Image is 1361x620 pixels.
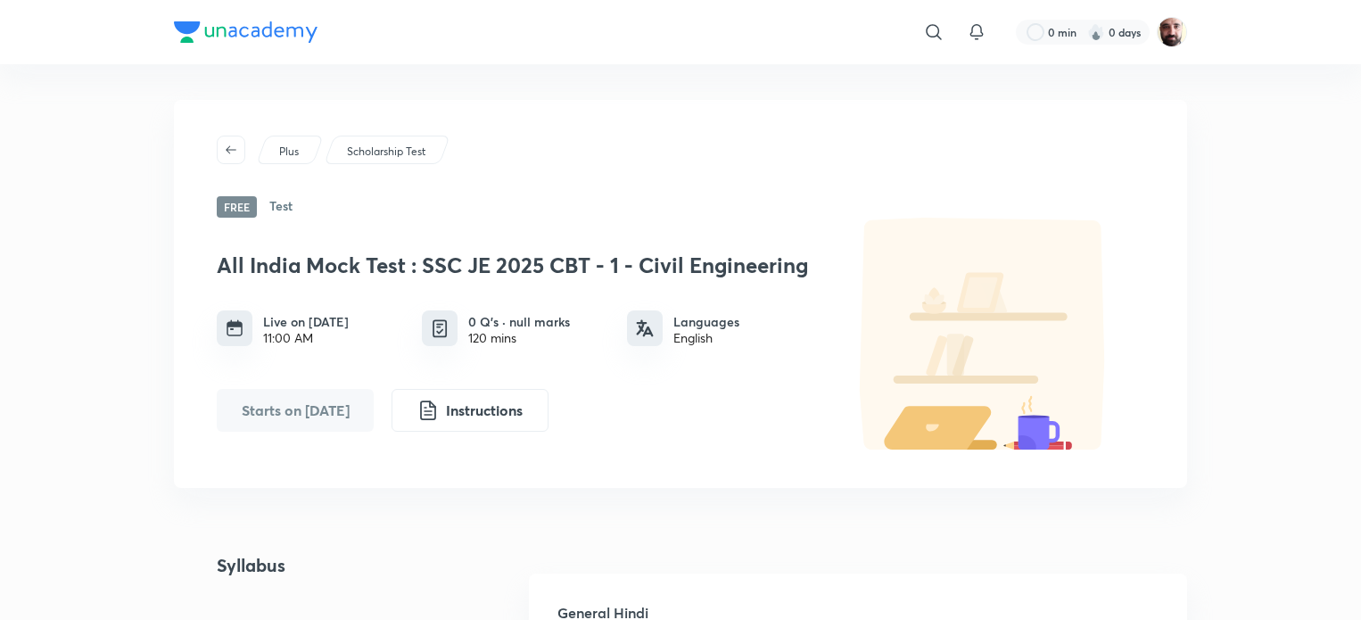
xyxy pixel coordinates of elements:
h6: Test [269,196,293,218]
h6: 0 Q’s · null marks [468,312,570,331]
button: Starts on Oct 5 [217,389,374,432]
a: Scholarship Test [344,144,429,160]
img: languages [636,319,654,337]
p: Plus [279,144,299,160]
h3: All India Mock Test : SSC JE 2025 CBT - 1 - Civil Engineering [217,252,814,278]
span: Free [217,196,257,218]
img: quiz info [429,318,451,340]
div: English [673,331,739,345]
h6: Languages [673,312,739,331]
img: default [823,218,1144,450]
img: timing [226,319,243,337]
img: instruction [417,400,439,421]
a: Plus [276,144,302,160]
div: 11:00 AM [263,331,349,345]
button: Instructions [392,389,549,432]
img: streak [1087,23,1105,41]
p: Scholarship Test [347,144,425,160]
div: 120 mins [468,331,570,345]
img: Company Logo [174,21,318,43]
h6: Live on [DATE] [263,312,349,331]
img: Devendra BHARDWAJ [1157,17,1187,47]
